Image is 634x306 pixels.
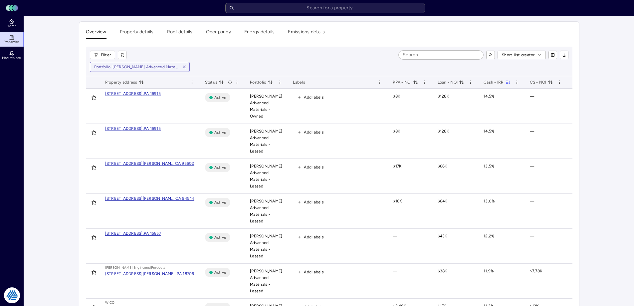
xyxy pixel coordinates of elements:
button: toggle search [486,51,495,59]
button: Property details [120,28,154,39]
span: Active [214,269,227,276]
td: $64K [432,194,479,229]
td: $17K [387,159,432,194]
span: Loan - NOI [438,79,465,86]
span: Short-list creator [502,52,535,58]
td: — [525,229,567,264]
div: [STREET_ADDRESS], [105,92,144,96]
button: toggle sorting [548,80,553,85]
a: [STREET_ADDRESS][PERSON_NAME][PERSON_NAME],CA 94544 [105,196,194,200]
div: [PERSON_NAME] Engineered [105,265,151,270]
button: Filter [90,51,115,59]
td: $66K [432,159,479,194]
button: toggle sorting [413,80,418,85]
button: Toggle favorite [89,267,99,278]
button: Add labels [293,128,328,137]
td: $43K [432,229,479,264]
button: toggle sorting [219,80,224,85]
span: Add labels [304,199,324,205]
div: PA 18706 [177,272,194,276]
td: — [387,229,432,264]
button: Emissions details [288,28,325,39]
button: Occupancy [206,28,231,39]
span: Active [214,199,227,206]
button: Add labels [293,198,328,206]
span: Add labels [304,94,324,101]
div: [STREET_ADDRESS][PERSON_NAME][PERSON_NAME], [105,272,177,276]
td: — [525,124,567,159]
td: $7.78K [525,264,567,299]
button: toggle sorting [505,80,511,85]
button: Add labels [293,233,328,241]
span: Filter [101,52,111,58]
button: Toggle favorite [89,162,99,173]
span: Active [214,164,227,171]
button: Overview [86,28,106,39]
td: [PERSON_NAME] Advanced Materials - Leased [245,264,288,299]
span: Status [205,79,224,86]
span: Add labels [304,164,324,170]
td: [PERSON_NAME] Advanced Materials - Leased [245,124,288,159]
td: 14.5% [478,89,525,124]
div: [STREET_ADDRESS][PERSON_NAME], [105,161,175,165]
button: Add labels [293,93,328,102]
span: Home [7,24,16,28]
button: Toggle favorite [89,232,99,243]
div: CA 95602 [175,161,194,165]
td: — [387,264,432,299]
td: [PERSON_NAME] Advanced Materials - Leased [245,229,288,264]
div: PA 16915 [144,127,161,131]
input: Search [399,51,483,59]
button: Add labels [293,163,328,171]
span: Marketplace [2,56,21,60]
span: CS - NOI [530,79,553,86]
div: PA 15857 [144,231,161,235]
td: [PERSON_NAME] Advanced Materials - Leased [245,159,288,194]
td: — [525,159,567,194]
td: 11.9% [478,264,525,299]
td: 13.5% [478,159,525,194]
a: [STREET_ADDRESS],PA 15857 [105,231,161,235]
td: $38K [432,264,479,299]
span: Add labels [304,234,324,240]
div: Products [151,265,165,270]
input: Search for a property [225,3,425,13]
div: PA 16915 [144,92,161,96]
div: Portfolio: [PERSON_NAME] Advanced Materials - [PERSON_NAME] Advanced Materials - Owned [94,64,178,70]
span: Cash - IRR [484,79,511,86]
button: toggle sorting [139,80,144,85]
button: show/hide columns [548,51,557,59]
td: [PERSON_NAME] Advanced Materials - Leased [245,194,288,229]
td: 13.0% [478,194,525,229]
div: [STREET_ADDRESS], [105,231,144,235]
button: Energy details [244,28,275,39]
span: Active [214,129,227,136]
td: $126K [432,124,479,159]
td: 12.2% [478,229,525,264]
td: $8K [387,124,432,159]
td: [PERSON_NAME] Advanced Materials - Owned [245,89,288,124]
span: Add labels [304,129,324,136]
button: Short-list creator [498,51,546,59]
button: Toggle favorite [89,127,99,138]
div: [STREET_ADDRESS][PERSON_NAME][PERSON_NAME], [105,196,175,200]
span: PPA - NOI [393,79,418,86]
div: WICO [105,300,115,305]
span: Labels [293,79,305,86]
a: [STREET_ADDRESS],PA 16915 [105,127,161,131]
div: CA 94544 [175,196,194,200]
a: [STREET_ADDRESS],PA 16915 [105,92,161,96]
span: Properties [4,40,20,44]
div: [STREET_ADDRESS], [105,127,144,131]
span: Active [214,94,227,101]
button: Add labels [293,268,328,276]
button: toggle sorting [459,80,464,85]
a: [STREET_ADDRESS][PERSON_NAME],CA 95602 [105,161,194,165]
td: 14.5% [478,124,525,159]
span: Active [214,234,227,241]
td: $8K [387,89,432,124]
td: — [525,89,567,124]
button: toggle sorting [268,80,273,85]
td: $16K [387,194,432,229]
button: Roof details [167,28,193,39]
